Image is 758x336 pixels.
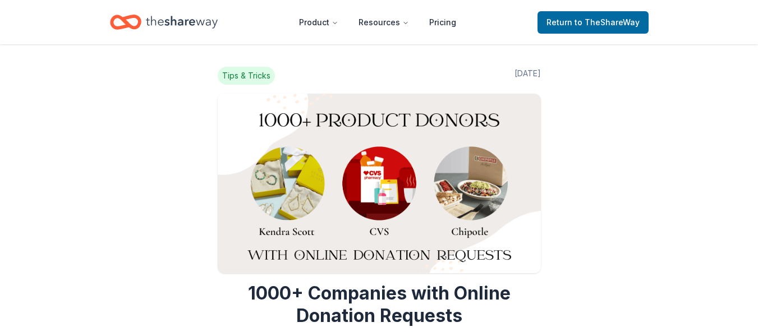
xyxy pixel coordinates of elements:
img: Image for 1000+ Companies with Online Donation Requests [218,94,541,273]
span: Return [546,16,640,29]
a: Home [110,9,218,35]
span: to TheShareWay [575,17,640,27]
a: Returnto TheShareWay [538,11,649,34]
span: [DATE] [514,67,541,85]
button: Product [290,11,347,34]
span: Tips & Tricks [218,67,275,85]
button: Resources [350,11,418,34]
nav: Main [290,9,465,35]
h1: 1000+ Companies with Online Donation Requests [218,282,541,327]
a: Pricing [420,11,465,34]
